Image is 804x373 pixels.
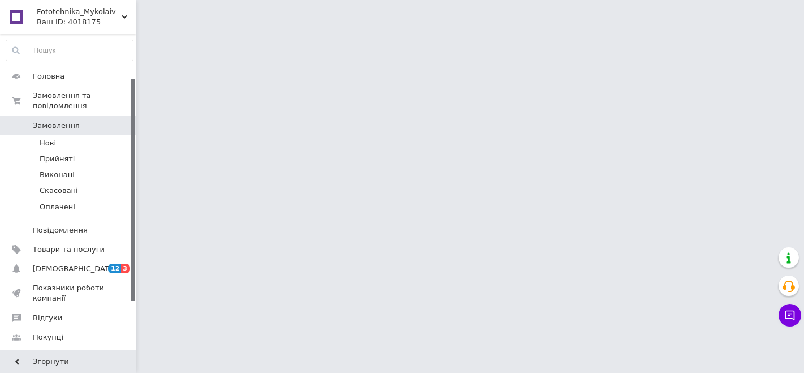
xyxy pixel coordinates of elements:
div: Ваш ID: 4018175 [37,17,136,27]
span: 12 [108,264,121,273]
span: [DEMOGRAPHIC_DATA] [33,264,116,274]
span: Товари та послуги [33,245,105,255]
span: Замовлення та повідомлення [33,91,136,111]
span: Оплачені [40,202,75,212]
span: Прийняті [40,154,75,164]
span: Покупці [33,332,63,342]
button: Чат з покупцем [779,304,801,327]
input: Пошук [6,40,133,61]
span: Відгуки [33,313,62,323]
span: Показники роботи компанії [33,283,105,303]
span: Замовлення [33,121,80,131]
span: Повідомлення [33,225,88,235]
span: Головна [33,71,64,82]
span: 3 [121,264,130,273]
span: Fototehnika_Mykolaiv [37,7,122,17]
span: Скасовані [40,186,78,196]
span: Нові [40,138,56,148]
span: Виконані [40,170,75,180]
